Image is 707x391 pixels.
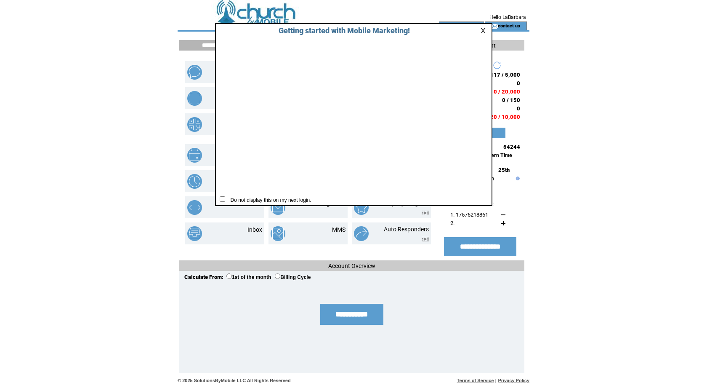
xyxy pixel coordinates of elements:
[422,237,429,241] img: video.png
[450,220,454,226] span: 2.
[457,378,494,383] a: Terms of Service
[187,226,202,241] img: inbox.png
[514,177,520,180] img: help.gif
[184,274,223,280] span: Calculate From:
[502,97,520,103] span: 0 / 150
[328,262,375,269] span: Account Overview
[503,144,520,150] span: 54244
[354,200,369,215] img: loyalty-program.png
[498,167,510,173] span: 25th
[481,153,512,158] span: Eastern Time
[226,274,271,280] label: 1st of the month
[187,65,202,80] img: text-blast.png
[485,72,520,78] span: 4,117 / 5,000
[452,23,458,29] img: account_icon.gif
[495,378,497,383] span: |
[247,226,262,233] a: Inbox
[187,174,202,189] img: scheduled-tasks.png
[384,226,429,233] a: Auto Responders
[226,197,311,203] span: Do not display this on my next login.
[517,105,520,112] span: 0
[498,378,529,383] a: Privacy Policy
[187,91,202,106] img: mobile-coupons.png
[226,273,232,279] input: 1st of the month
[187,117,202,132] img: qr-codes.png
[187,148,202,163] img: appointments.png
[450,212,488,218] span: 1. 17576218861
[270,26,410,35] span: Getting started with Mobile Marketing!
[271,226,285,241] img: mms.png
[498,23,520,28] a: contact us
[492,23,498,29] img: contact_us_icon.gif
[178,378,291,383] span: © 2025 SolutionsByMobile LLC All Rights Reserved
[187,200,202,215] img: web-forms.png
[271,200,285,215] img: email-integration.png
[482,114,520,120] span: 1,820 / 10,000
[517,80,520,86] span: 0
[354,226,369,241] img: auto-responders.png
[422,211,429,215] img: video.png
[494,88,520,95] span: 0 / 20,000
[332,226,346,233] a: MMS
[275,273,280,279] input: Billing Cycle
[489,14,526,20] span: Hello LaBarbara
[275,274,311,280] label: Billing Cycle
